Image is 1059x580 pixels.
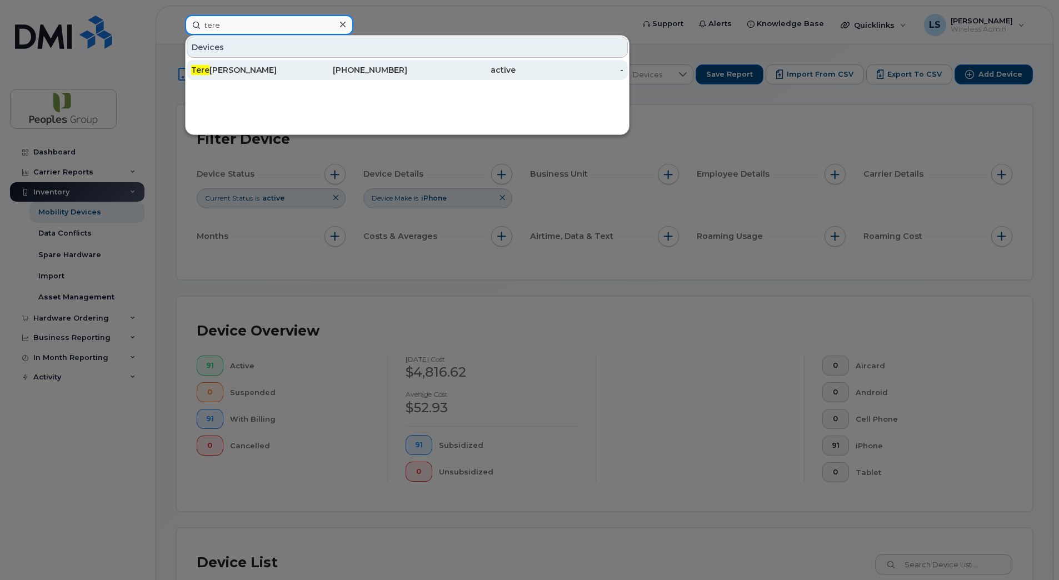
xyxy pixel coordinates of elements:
div: [PERSON_NAME] [191,64,299,76]
span: Tere [191,65,209,75]
div: Devices [187,37,628,58]
div: - [516,64,624,76]
a: Tere[PERSON_NAME][PHONE_NUMBER]active- [187,60,628,80]
div: [PHONE_NUMBER] [299,64,408,76]
div: active [407,64,516,76]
